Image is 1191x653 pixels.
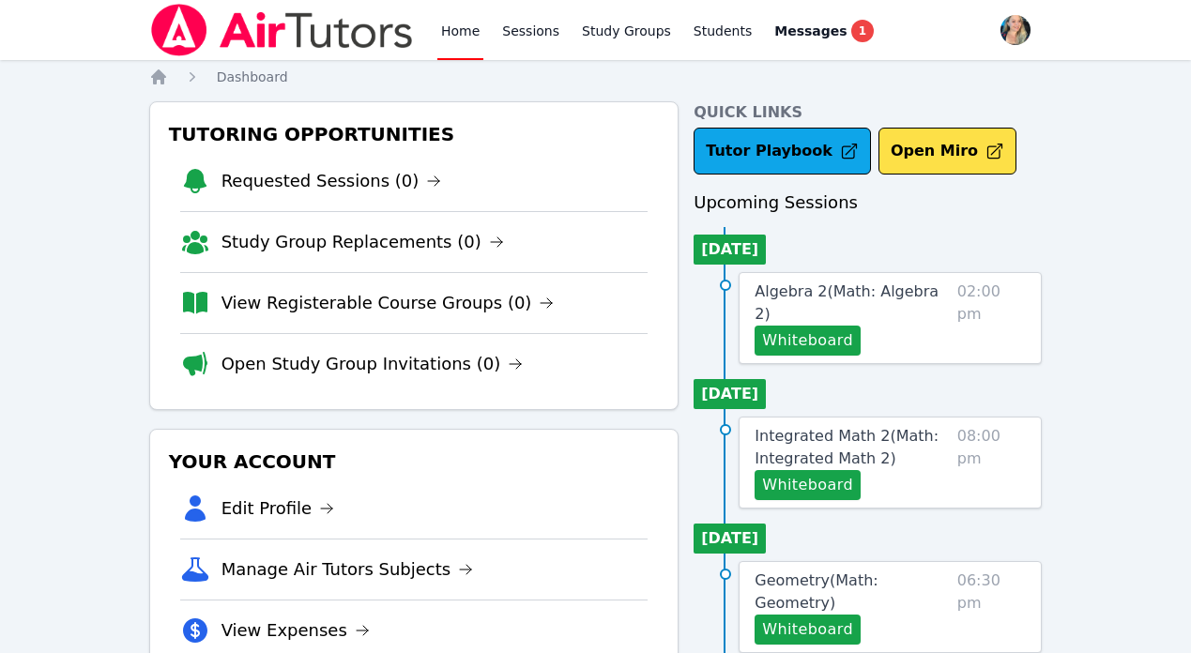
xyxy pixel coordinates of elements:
span: Dashboard [217,69,288,84]
li: [DATE] [694,524,766,554]
span: 08:00 pm [957,425,1027,500]
li: [DATE] [694,235,766,265]
nav: Breadcrumb [149,68,1043,86]
a: Tutor Playbook [694,128,871,175]
h3: Your Account [165,445,664,478]
a: Study Group Replacements (0) [221,229,504,255]
span: 02:00 pm [957,281,1027,356]
li: [DATE] [694,379,766,409]
span: Messages [774,22,847,40]
span: 06:30 pm [957,569,1027,645]
a: Dashboard [217,68,288,86]
span: Algebra 2 ( Math: Algebra 2 ) [755,282,939,323]
a: Open Study Group Invitations (0) [221,351,524,377]
button: Whiteboard [755,615,861,645]
a: View Registerable Course Groups (0) [221,290,555,316]
button: Open Miro [878,128,1016,175]
a: View Expenses [221,617,370,644]
a: Geometry(Math: Geometry) [755,569,949,615]
a: Edit Profile [221,495,335,522]
button: Whiteboard [755,326,861,356]
h3: Upcoming Sessions [694,190,1042,216]
h3: Tutoring Opportunities [165,117,664,151]
a: Integrated Math 2(Math: Integrated Math 2) [755,425,949,470]
a: Manage Air Tutors Subjects [221,556,474,583]
span: 1 [851,20,874,42]
span: Geometry ( Math: Geometry ) [755,571,878,612]
span: Integrated Math 2 ( Math: Integrated Math 2 ) [755,427,939,467]
h4: Quick Links [694,101,1042,124]
img: Air Tutors [149,4,415,56]
a: Requested Sessions (0) [221,168,442,194]
a: Algebra 2(Math: Algebra 2) [755,281,949,326]
button: Whiteboard [755,470,861,500]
